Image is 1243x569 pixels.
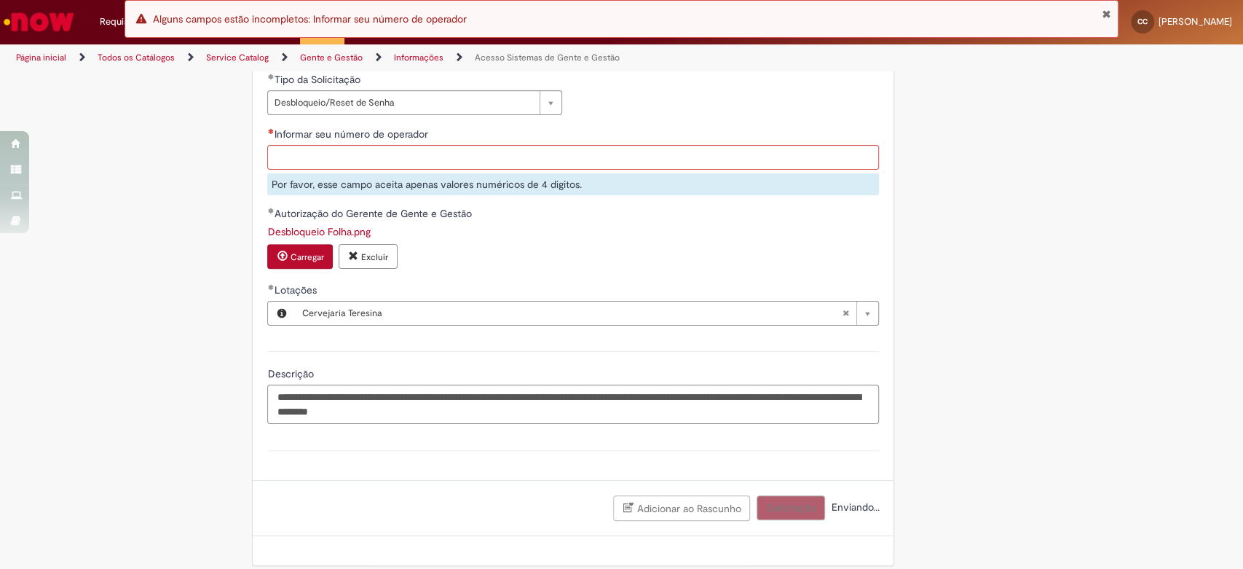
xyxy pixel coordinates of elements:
span: Obrigatório Preenchido [267,284,274,290]
abbr: Limpar campo Lotações [834,302,856,325]
a: Todos os Catálogos [98,52,175,63]
a: Informações [394,52,443,63]
a: Acesso Sistemas de Gente e Gestão [475,52,620,63]
span: Cervejaria Teresina [301,302,842,325]
ul: Trilhas de página [11,44,818,71]
a: Cervejaria TeresinaLimpar campo Lotações [294,302,878,325]
span: [PERSON_NAME] [1159,15,1232,28]
a: Service Catalog [206,52,269,63]
span: Enviando... [828,501,879,514]
small: Excluir [361,251,388,263]
span: Desbloqueio/Reset de Senha [274,91,532,114]
a: Página inicial [16,52,66,63]
a: Gente e Gestão [300,52,363,63]
img: ServiceNow [1,7,76,36]
span: Obrigatório Preenchido [267,74,274,79]
button: Fechar Notificação [1101,8,1110,20]
input: Informar seu número de operador [267,145,879,170]
span: Obrigatório Preenchido [267,208,274,213]
textarea: Descrição [267,385,879,424]
span: Informar seu número de operador [274,127,430,141]
a: Download de Desbloqueio Folha.png [267,225,370,238]
span: Necessários [267,128,274,134]
button: Excluir anexo Desbloqueio Folha.png [339,244,398,269]
span: Tipo da Solicitação [274,73,363,86]
button: Lotações, Visualizar este registro Cervejaria Teresina [268,302,294,325]
span: Alguns campos estão incompletos: Informar seu número de operador [153,12,467,25]
small: Carregar [290,251,323,263]
button: Carregar anexo de Autorização do Gerente de Gente e Gestão Required [267,244,333,269]
span: Requisições [100,15,151,29]
span: Autorização do Gerente de Gente e Gestão [274,207,474,220]
span: Descrição [267,367,316,380]
span: CC [1137,17,1148,26]
span: Lotações [274,283,319,297]
div: Por favor, esse campo aceita apenas valores numéricos de 4 digitos. [267,173,879,195]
